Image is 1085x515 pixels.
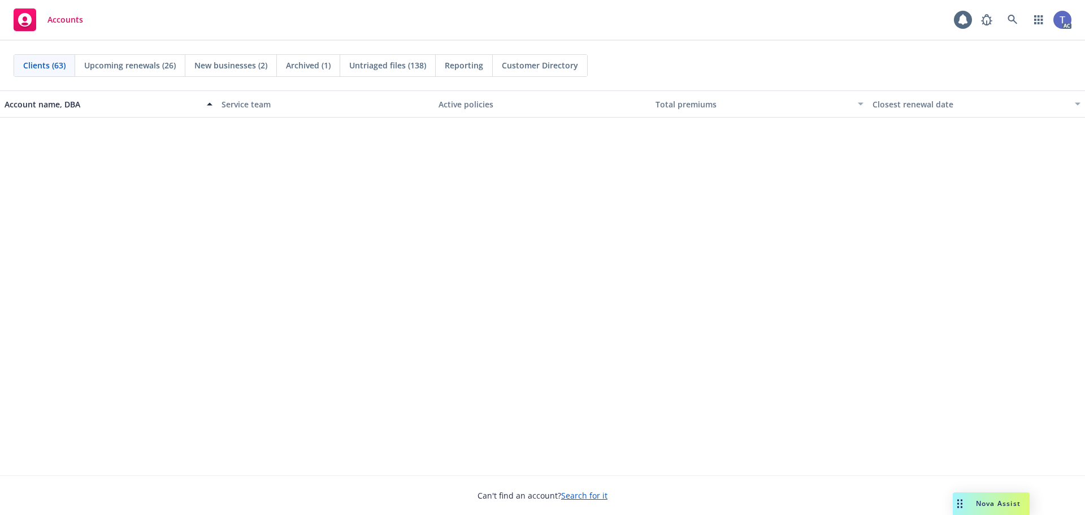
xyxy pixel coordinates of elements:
[1001,8,1024,31] a: Search
[217,90,434,118] button: Service team
[349,59,426,71] span: Untriaged files (138)
[286,59,331,71] span: Archived (1)
[1027,8,1050,31] a: Switch app
[478,490,607,501] span: Can't find an account?
[9,4,88,36] a: Accounts
[953,492,1030,515] button: Nova Assist
[1053,11,1071,29] img: photo
[561,490,607,501] a: Search for it
[23,59,66,71] span: Clients (63)
[434,90,651,118] button: Active policies
[222,98,429,110] div: Service team
[953,492,967,515] div: Drag to move
[84,59,176,71] span: Upcoming renewals (26)
[873,98,1068,110] div: Closest renewal date
[656,98,851,110] div: Total premiums
[975,8,998,31] a: Report a Bug
[5,98,200,110] div: Account name, DBA
[651,90,868,118] button: Total premiums
[47,15,83,24] span: Accounts
[868,90,1085,118] button: Closest renewal date
[439,98,646,110] div: Active policies
[445,59,483,71] span: Reporting
[194,59,267,71] span: New businesses (2)
[976,499,1021,508] span: Nova Assist
[502,59,578,71] span: Customer Directory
